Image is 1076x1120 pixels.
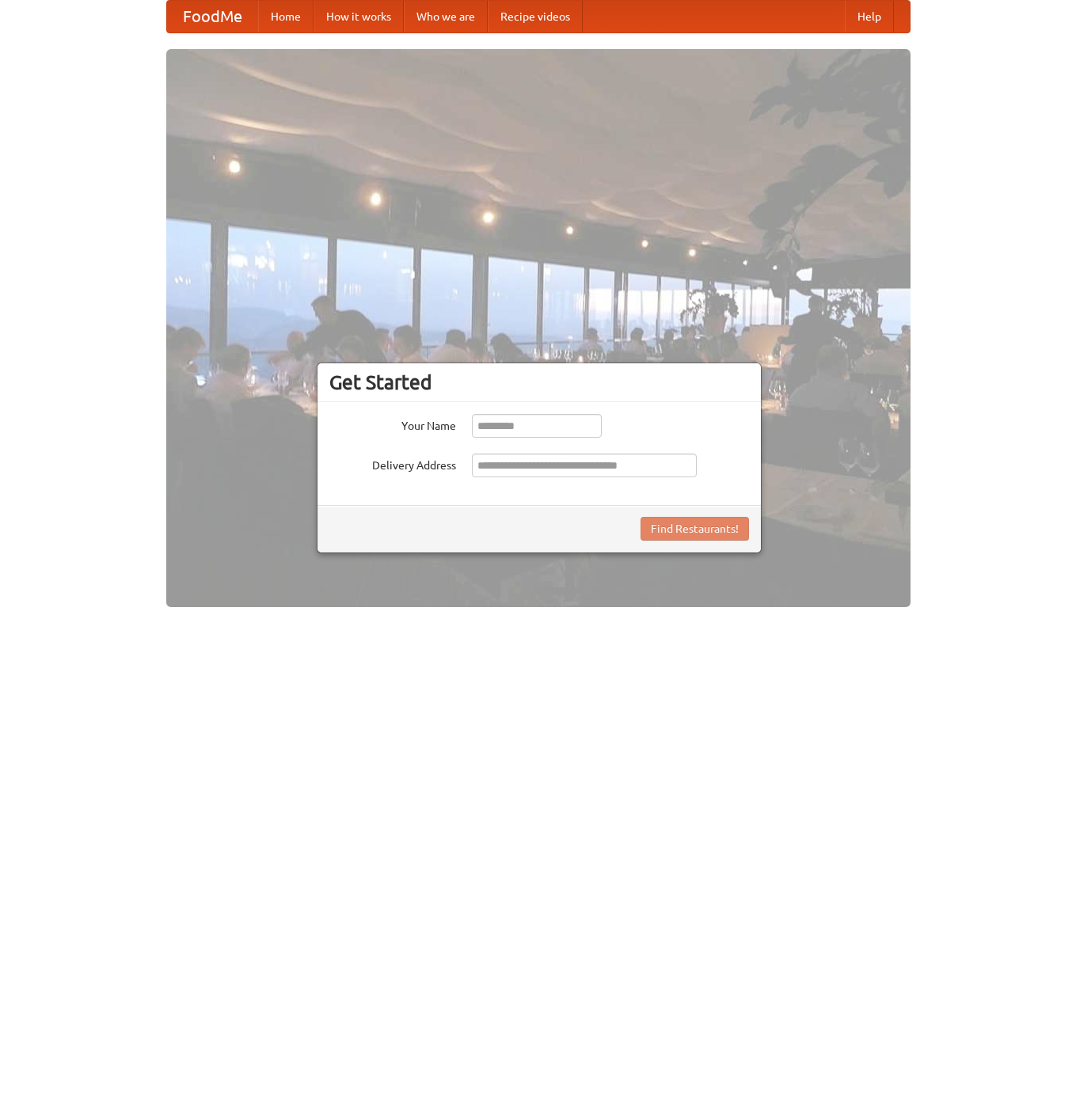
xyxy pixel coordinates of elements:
[329,414,456,434] label: Your Name
[404,1,488,32] a: Who we are
[329,370,749,394] h3: Get Started
[488,1,583,32] a: Recipe videos
[167,1,258,32] a: FoodMe
[845,1,894,32] a: Help
[329,454,456,473] label: Delivery Address
[641,517,749,541] button: Find Restaurants!
[258,1,314,32] a: Home
[314,1,404,32] a: How it works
